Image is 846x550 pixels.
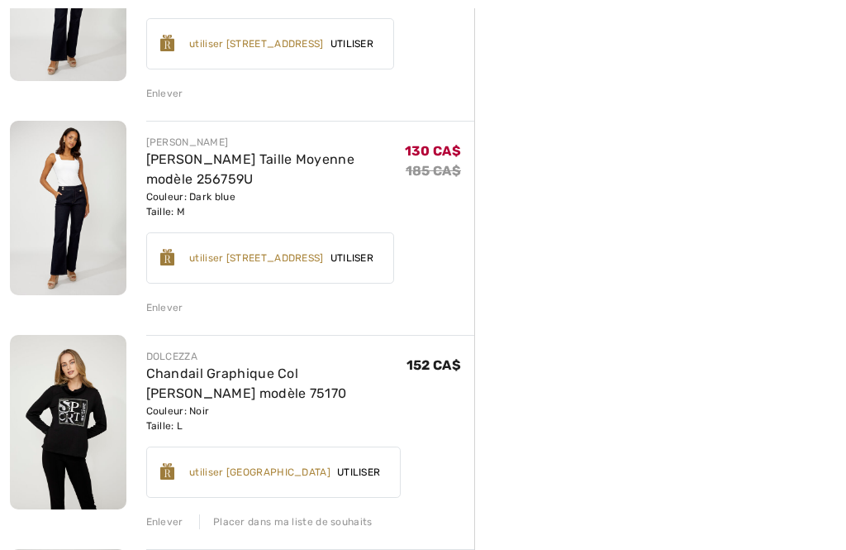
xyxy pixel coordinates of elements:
[189,36,324,51] div: utiliser [STREET_ADDRESS]
[160,35,175,51] img: Reward-Logo.svg
[405,143,461,159] span: 130 CA$
[160,463,175,480] img: Reward-Logo.svg
[10,121,126,295] img: Jean Évasé Taille Moyenne modèle 256759U
[146,404,406,433] div: Couleur: Noir Taille: L
[199,514,373,529] div: Placer dans ma liste de souhaits
[146,349,406,364] div: DOLCEZZA
[146,300,183,315] div: Enlever
[146,151,354,187] a: [PERSON_NAME] Taille Moyenne modèle 256759U
[330,465,387,480] span: Utiliser
[10,335,126,509] img: Chandail Graphique Col Bénitier modèle 75170
[160,249,175,265] img: Reward-Logo.svg
[146,366,347,401] a: Chandail Graphique Col [PERSON_NAME] modèle 75170
[146,514,183,529] div: Enlever
[324,251,380,265] span: Utiliser
[324,36,380,51] span: Utiliser
[146,135,405,150] div: [PERSON_NAME]
[189,251,324,265] div: utiliser [STREET_ADDRESS]
[406,357,461,373] span: 152 CA$
[406,163,461,179] s: 185 CA$
[189,465,330,480] div: utiliser [GEOGRAPHIC_DATA]
[146,86,183,101] div: Enlever
[146,189,405,219] div: Couleur: Dark blue Taille: M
